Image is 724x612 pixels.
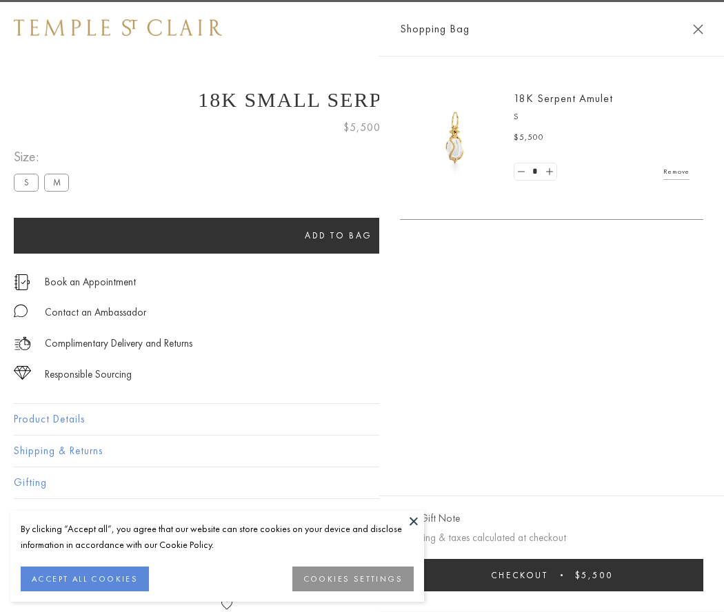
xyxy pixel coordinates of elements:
[14,467,710,498] button: Gifting
[400,510,460,527] button: Add Gift Note
[45,335,192,352] p: Complimentary Delivery and Returns
[414,96,496,179] img: P51836-E11SERPPV
[343,119,381,136] span: $5,500
[14,88,710,112] h1: 18K Small Serpent Amulet
[542,163,556,181] a: Set quantity to 2
[514,110,690,124] p: S
[45,304,146,321] div: Contact an Ambassador
[514,131,544,145] span: $5,500
[14,145,74,168] span: Size:
[45,274,136,289] a: Book an Appointment
[14,404,710,435] button: Product Details
[14,19,222,36] img: Temple St. Clair
[575,569,613,581] span: $5,500
[693,24,703,34] button: Close Shopping Bag
[491,569,548,581] span: Checkout
[14,174,39,191] label: S
[14,274,30,290] img: icon_appointment.svg
[21,567,149,591] button: ACCEPT ALL COOKIES
[400,559,703,591] button: Checkout $5,500
[14,218,663,254] button: Add to bag
[305,229,372,241] span: Add to bag
[14,335,31,352] img: icon_delivery.svg
[45,366,132,383] div: Responsible Sourcing
[21,521,414,553] div: By clicking “Accept all”, you agree that our website can store cookies on your device and disclos...
[292,567,414,591] button: COOKIES SETTINGS
[400,20,470,38] span: Shopping Bag
[14,436,710,467] button: Shipping & Returns
[663,164,690,179] a: Remove
[514,91,613,105] a: 18K Serpent Amulet
[14,304,28,318] img: MessageIcon-01_2.svg
[400,529,703,547] p: Shipping & taxes calculated at checkout
[514,163,528,181] a: Set quantity to 0
[44,174,69,191] label: M
[14,366,31,380] img: icon_sourcing.svg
